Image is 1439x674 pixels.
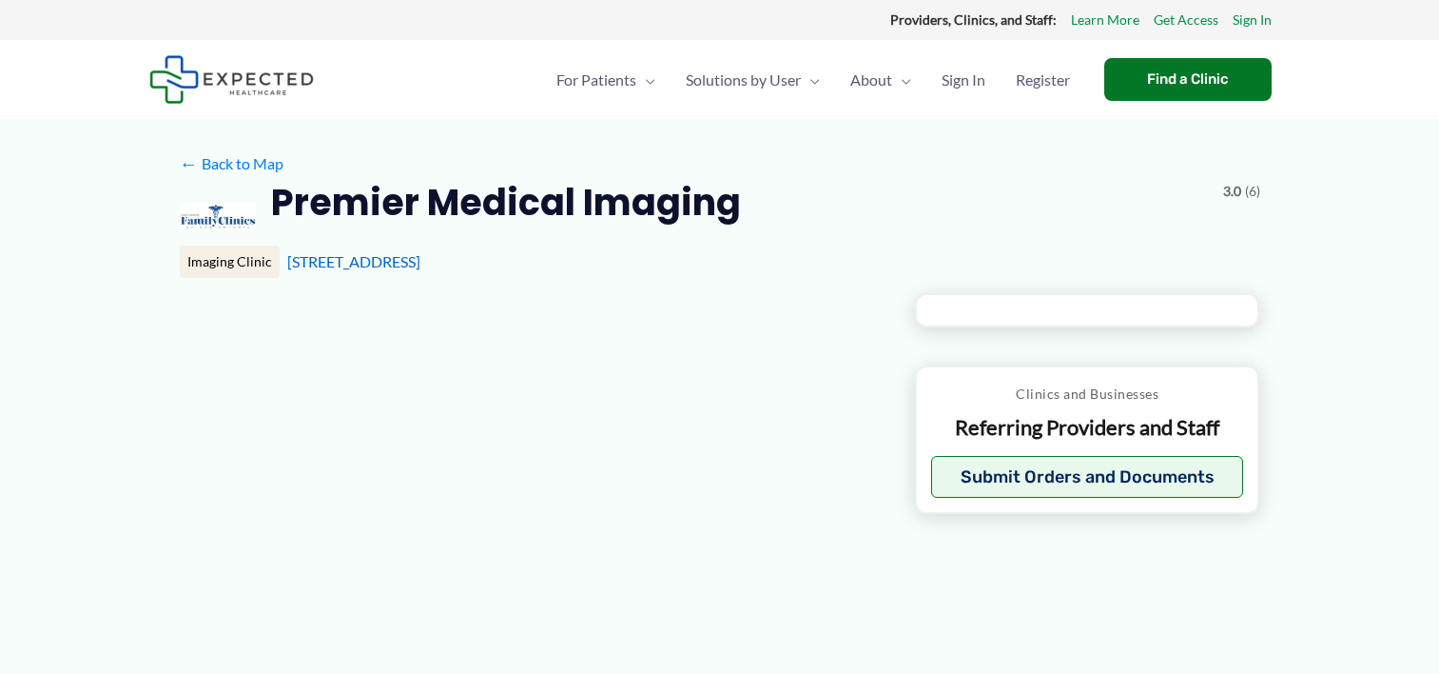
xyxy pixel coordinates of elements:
[1001,47,1085,113] a: Register
[926,47,1001,113] a: Sign In
[180,246,280,278] div: Imaging Clinic
[686,47,801,113] span: Solutions by User
[541,47,1085,113] nav: Primary Site Navigation
[180,154,198,172] span: ←
[801,47,820,113] span: Menu Toggle
[541,47,671,113] a: For PatientsMenu Toggle
[892,47,911,113] span: Menu Toggle
[1071,8,1139,32] a: Learn More
[1016,47,1070,113] span: Register
[850,47,892,113] span: About
[1233,8,1272,32] a: Sign In
[636,47,655,113] span: Menu Toggle
[1104,58,1272,101] a: Find a Clinic
[556,47,636,113] span: For Patients
[942,47,985,113] span: Sign In
[835,47,926,113] a: AboutMenu Toggle
[890,11,1057,28] strong: Providers, Clinics, and Staff:
[931,382,1244,406] p: Clinics and Businesses
[931,456,1244,498] button: Submit Orders and Documents
[149,55,314,104] img: Expected Healthcare Logo - side, dark font, small
[287,252,420,270] a: [STREET_ADDRESS]
[1245,179,1260,204] span: (6)
[1154,8,1218,32] a: Get Access
[180,149,283,178] a: ←Back to Map
[671,47,835,113] a: Solutions by UserMenu Toggle
[1223,179,1241,204] span: 3.0
[271,179,741,226] h2: Premier Medical Imaging
[931,414,1244,442] p: Referring Providers and Staff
